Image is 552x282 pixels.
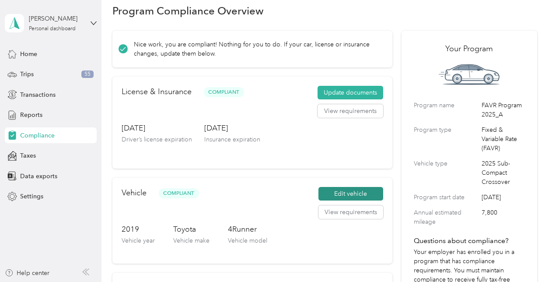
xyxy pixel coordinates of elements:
[482,208,525,226] span: 7,800
[29,26,76,32] div: Personal dashboard
[482,159,525,187] span: 2025 Sub-Compact Crossover
[81,70,94,78] span: 55
[414,159,479,187] label: Vehicle type
[122,86,192,98] h2: License & Insurance
[482,101,525,119] span: FAVR Program 2025_A
[482,193,525,202] span: [DATE]
[173,224,210,235] h3: Toyota
[414,101,479,119] label: Program name
[414,193,479,202] label: Program start date
[228,224,267,235] h3: 4Runner
[159,188,199,198] span: Compliant
[503,233,552,282] iframe: Everlance-gr Chat Button Frame
[20,90,56,99] span: Transactions
[20,192,43,201] span: Settings
[20,110,42,120] span: Reports
[414,208,479,226] label: Annual estimated mileage
[318,187,383,201] button: Edit vehicle
[112,6,264,15] h1: Program Compliance Overview
[318,86,383,100] button: Update documents
[318,104,383,118] button: View requirements
[228,236,267,245] p: Vehicle model
[29,14,84,23] div: [PERSON_NAME]
[122,224,155,235] h3: 2019
[204,123,260,134] h3: [DATE]
[20,70,34,79] span: Trips
[134,40,380,58] p: Nice work, you are compliant! Nothing for you to do. If your car, license or insurance changes, u...
[204,135,260,144] p: Insurance expiration
[20,49,37,59] span: Home
[5,268,49,278] button: Help center
[122,187,147,199] h2: Vehicle
[122,236,155,245] p: Vehicle year
[20,172,57,181] span: Data exports
[414,125,479,153] label: Program type
[204,87,244,97] span: Compliant
[414,43,525,55] h2: Your Program
[173,236,210,245] p: Vehicle make
[20,131,55,140] span: Compliance
[482,125,525,153] span: Fixed & Variable Rate (FAVR)
[414,236,525,246] h4: Questions about compliance?
[20,151,36,160] span: Taxes
[122,135,192,144] p: Driver’s license expiration
[318,205,383,219] button: View requirements
[122,123,192,134] h3: [DATE]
